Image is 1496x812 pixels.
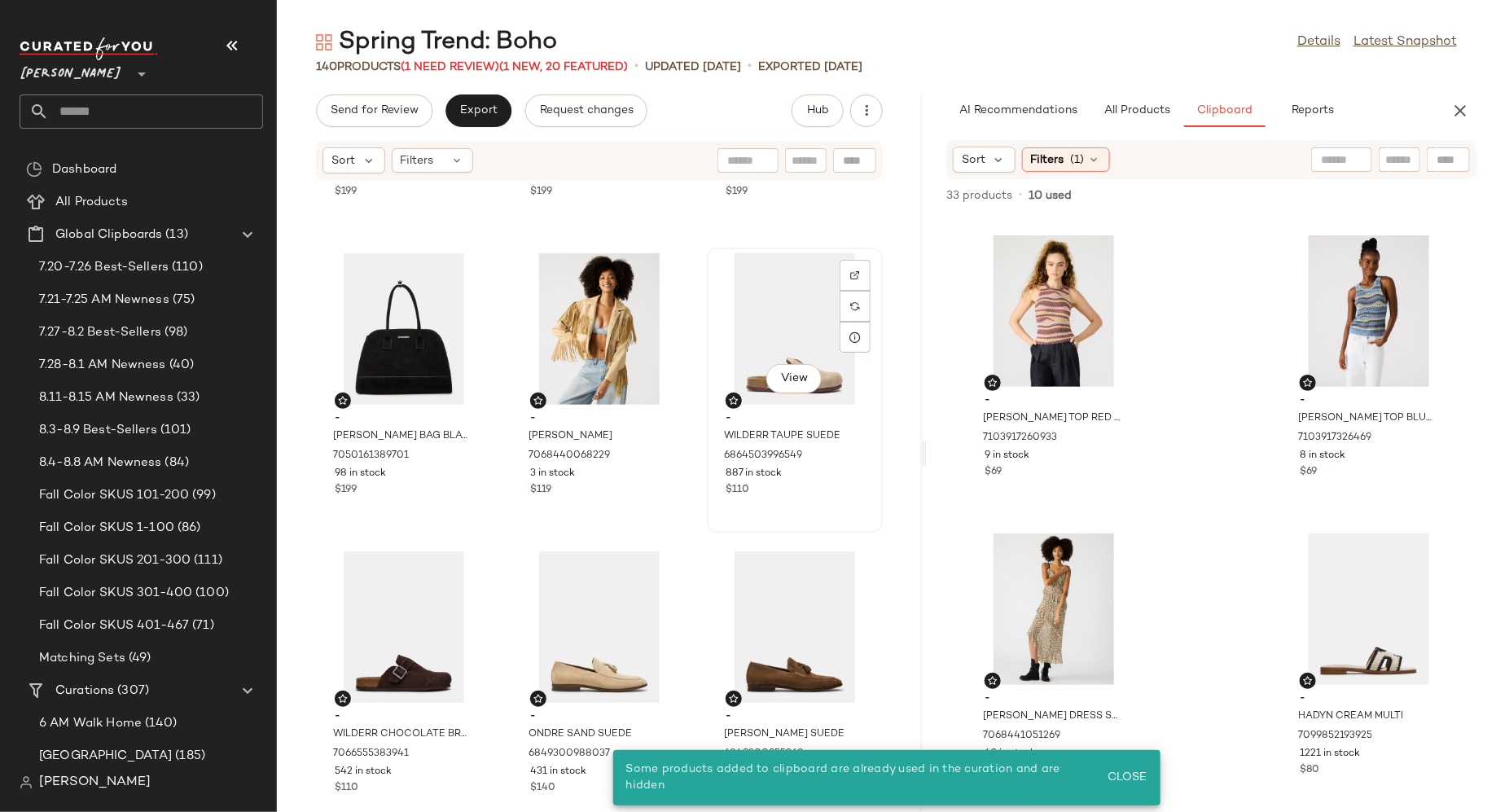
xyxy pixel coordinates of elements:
[39,584,192,603] span: Fall Color SKUS 301-400
[459,104,498,117] span: Export
[39,258,169,277] span: 7.20-7.26 Best-Sellers
[850,301,860,311] img: svg%3e
[726,483,749,498] span: $110
[316,61,337,73] span: 140
[1300,691,1438,706] span: -
[1300,393,1438,408] span: -
[335,781,358,796] span: $110
[1300,763,1319,778] span: $80
[322,551,486,703] img: STEVEMADDEN_MENS_WILDERR_CHOCOLATE-BROWN-SUEDE.jpg
[1300,449,1345,463] span: 8 in stock
[748,57,752,77] span: •
[1100,763,1153,792] button: Close
[39,714,142,733] span: 6 AM Walk Home
[517,253,682,405] img: STEVEMADDEN_APPAREL_BP102710_TAN_0868.jpg
[1298,729,1372,744] span: 7099852193925
[39,747,172,766] span: [GEOGRAPHIC_DATA]
[39,486,189,505] span: Fall Color SKUS 101-200
[645,59,741,76] p: updated [DATE]
[55,193,128,212] span: All Products
[713,253,877,405] img: STEVEMADDEN_MENS_WILDERR_TAUPE-SUEDE_a328036d-43ba-43f1-87a3-f3e6f4e8bd99.jpg
[166,356,195,375] span: (40)
[331,152,355,169] span: Sort
[333,747,409,762] span: 7066555383941
[1196,104,1253,117] span: Clipboard
[983,411,1121,426] span: [PERSON_NAME] TOP RED MULTI
[530,483,551,498] span: $119
[758,59,862,76] p: Exported [DATE]
[114,682,149,700] span: (307)
[766,364,822,393] button: View
[806,104,829,117] span: Hub
[39,388,173,407] span: 8.11-8.15 AM Newness
[445,94,511,127] button: Export
[338,694,348,704] img: svg%3e
[39,454,162,472] span: 8.4-8.8 AM Newness
[335,765,392,779] span: 542 in stock
[316,26,557,59] div: Spring Trend: Boho
[724,747,803,762] span: 6849300955269
[174,519,201,538] span: (86)
[985,747,1036,762] span: 42 in stock
[20,55,122,85] span: [PERSON_NAME]
[724,449,802,463] span: 6864503996549
[335,709,473,724] span: -
[316,34,332,50] img: svg%3e
[962,151,985,169] span: Sort
[530,467,575,481] span: 3 in stock
[530,185,552,200] span: $199
[191,551,222,570] span: (111)
[1298,431,1371,446] span: 7103917326469
[55,226,162,244] span: Global Clipboards
[162,226,188,244] span: (13)
[1298,709,1403,724] span: HADYN CREAM MULTI
[330,104,419,117] span: Send for Review
[983,431,1057,446] span: 7103917260933
[983,709,1121,724] span: [PERSON_NAME] DRESS SAND
[530,709,669,724] span: -
[1300,747,1360,762] span: 1221 in stock
[1291,104,1334,117] span: Reports
[20,776,33,789] img: svg%3e
[1103,104,1170,117] span: All Products
[972,533,1136,685] img: STEVEMADDEN_APPAREL_BP108527_SAND_1421.jpg
[713,551,877,703] img: STEVEMADDEN_MENS_ONDRE_TAN_1bed2233-63dd-4ea7-99a6-fcd64a4d397f.jpg
[724,727,845,742] span: [PERSON_NAME] SUEDE
[335,467,386,481] span: 98 in stock
[39,421,157,440] span: 8.3-8.9 Best-Sellers
[172,747,205,766] span: (185)
[530,765,586,779] span: 431 in stock
[20,37,158,60] img: cfy_white_logo.C9jOOHJF.svg
[142,714,178,733] span: (140)
[985,449,1029,463] span: 9 in stock
[530,781,555,796] span: $140
[529,727,632,742] span: ONDRE SAND SUEDE
[1029,187,1072,204] span: 10 used
[726,411,864,426] span: -
[988,676,998,686] img: svg%3e
[189,617,214,635] span: (71)
[517,551,682,703] img: STEVEMADDEN_MENS_ONDRE_SAND_074ef1a5-06c5-46be-9116-c480098ab651.jpg
[626,763,1060,792] span: Some products added to clipboard are already used in the curation and are hidden
[634,57,638,77] span: •
[1303,676,1313,686] img: svg%3e
[333,429,472,444] span: [PERSON_NAME] BAG BLACK SUEDE
[39,551,191,570] span: Fall Color SKUS 201-300
[726,185,748,200] span: $199
[729,694,739,704] img: svg%3e
[726,467,782,481] span: 887 in stock
[529,747,610,762] span: 6849300988037
[959,104,1077,117] span: AI Recommendations
[850,270,860,280] img: svg%3e
[335,185,357,200] span: $199
[792,94,844,127] button: Hub
[1300,465,1317,480] span: $69
[985,691,1123,706] span: -
[39,323,161,342] span: 7.27-8.2 Best-Sellers
[333,449,409,463] span: 7050161389701
[946,187,1012,204] span: 33 products
[39,519,174,538] span: Fall Color SKUS 1-100
[401,61,499,73] span: (1 Need Review)
[162,454,190,472] span: (84)
[39,773,151,792] span: [PERSON_NAME]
